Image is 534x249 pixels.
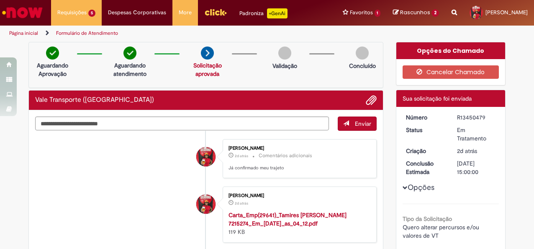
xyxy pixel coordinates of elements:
span: More [179,8,192,17]
div: [PERSON_NAME] [228,146,368,151]
dt: Número [400,113,451,122]
time: 27/08/2025 04:14:19 [235,153,248,158]
span: Requisições [57,8,87,17]
div: 27/08/2025 04:11:14 [457,147,496,155]
span: Favoritos [350,8,373,17]
div: R13450479 [457,113,496,122]
p: Concluído [349,62,376,70]
span: 2 [431,9,439,17]
p: +GenAi [267,8,288,18]
a: Carta_Emp(29641)_Tamires [PERSON_NAME] 7215274_Em_[DATE]_as_04_12.pdf [228,211,347,227]
button: Cancelar Chamado [403,65,499,79]
span: 5 [88,10,95,17]
div: Em Tratamento [457,126,496,143]
textarea: Digite sua mensagem aqui... [35,117,329,130]
small: Comentários adicionais [259,152,312,159]
time: 27/08/2025 04:11:14 [457,147,477,155]
div: [DATE] 15:00:00 [457,159,496,176]
dt: Conclusão Estimada [400,159,451,176]
a: Rascunhos [393,9,439,17]
span: [PERSON_NAME] [485,9,528,16]
dt: Status [400,126,451,134]
img: check-circle-green.png [46,47,59,60]
div: Padroniza [239,8,288,18]
span: Enviar [355,120,371,127]
div: Tamires Silva Raimundo [196,147,216,166]
img: img-circle-grey.png [356,47,369,60]
a: Página inicial [9,30,38,36]
span: Quero alterar percursos e/ou valores de VT [403,223,481,239]
p: Validação [272,62,297,70]
img: click_logo_yellow_360x200.png [204,6,227,18]
div: 119 KB [228,211,368,236]
span: 1 [375,10,381,17]
p: Aguardando Aprovação [32,61,73,78]
a: Formulário de Atendimento [56,30,118,36]
b: Tipo da Solicitação [403,215,452,223]
button: Adicionar anexos [366,95,377,106]
span: Despesas Corporativas [108,8,166,17]
img: arrow-next.png [201,47,214,60]
button: Enviar [338,117,377,131]
img: check-circle-green.png [123,47,136,60]
span: 2d atrás [457,147,477,155]
div: [PERSON_NAME] [228,193,368,198]
span: Sua solicitação foi enviada [403,95,472,102]
div: Opções do Chamado [396,42,506,59]
p: Aguardando atendimento [110,61,150,78]
ul: Trilhas de página [6,26,350,41]
img: img-circle-grey.png [278,47,291,60]
span: 2d atrás [235,153,248,158]
div: Tamires Silva Raimundo [196,195,216,214]
span: Rascunhos [400,8,430,16]
time: 27/08/2025 04:14:09 [235,201,248,206]
p: Já confirmado meu trajeto [228,165,368,171]
span: 2d atrás [235,201,248,206]
a: Solicitação aprovada [193,62,222,78]
dt: Criação [400,147,451,155]
h2: Vale Transporte (VT) Histórico de tíquete [35,96,154,104]
img: ServiceNow [1,4,44,21]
